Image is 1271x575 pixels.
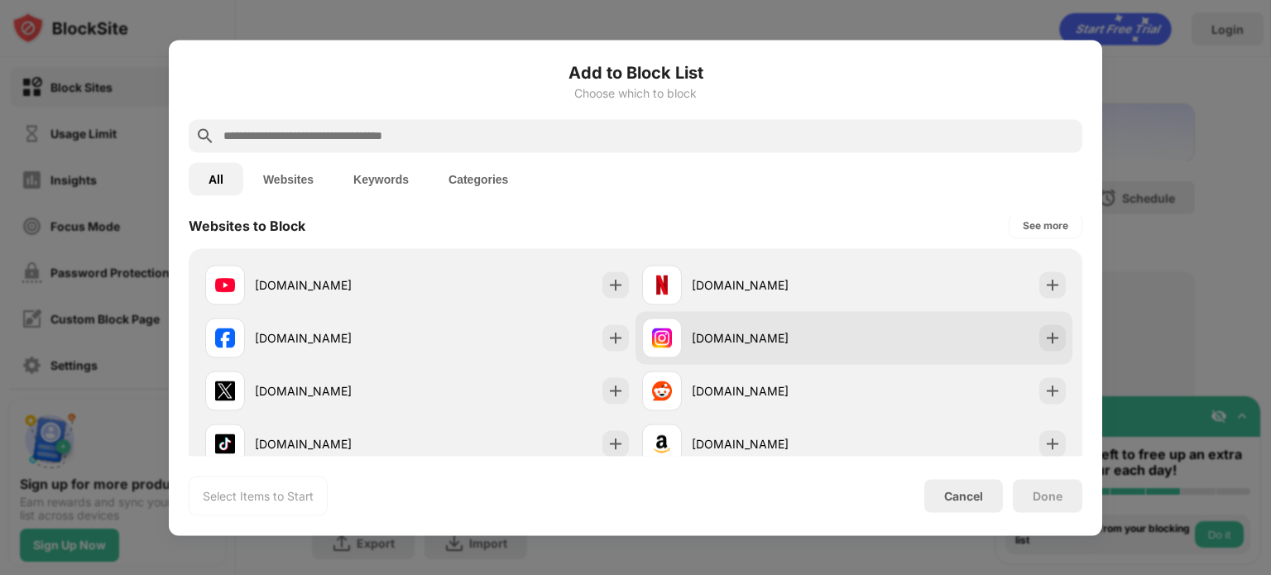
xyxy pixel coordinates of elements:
[255,382,417,400] div: [DOMAIN_NAME]
[652,275,672,295] img: favicons
[189,86,1082,99] div: Choose which to block
[255,435,417,453] div: [DOMAIN_NAME]
[215,328,235,347] img: favicons
[692,329,854,347] div: [DOMAIN_NAME]
[243,162,333,195] button: Websites
[195,126,215,146] img: search.svg
[429,162,528,195] button: Categories
[1023,217,1068,233] div: See more
[189,217,305,233] div: Websites to Block
[215,434,235,453] img: favicons
[692,435,854,453] div: [DOMAIN_NAME]
[255,329,417,347] div: [DOMAIN_NAME]
[692,382,854,400] div: [DOMAIN_NAME]
[1033,489,1062,502] div: Done
[652,381,672,400] img: favicons
[215,275,235,295] img: favicons
[333,162,429,195] button: Keywords
[692,276,854,294] div: [DOMAIN_NAME]
[944,489,983,503] div: Cancel
[652,434,672,453] img: favicons
[189,162,243,195] button: All
[203,487,314,504] div: Select Items to Start
[255,276,417,294] div: [DOMAIN_NAME]
[189,60,1082,84] h6: Add to Block List
[215,381,235,400] img: favicons
[652,328,672,347] img: favicons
